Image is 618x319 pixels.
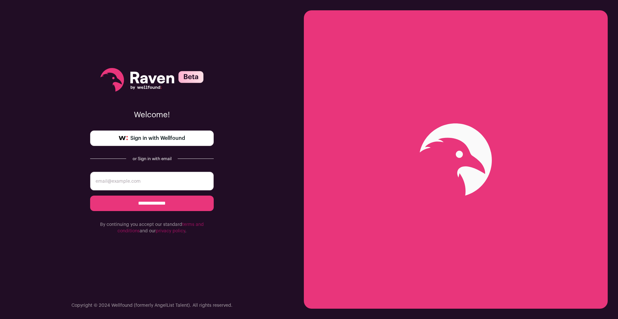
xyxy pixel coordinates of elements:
[71,302,232,309] p: Copyright © 2024 Wellfound (formerly AngelList Talent). All rights reserved.
[90,172,214,190] input: email@example.com
[131,156,173,161] div: or Sign in with email
[119,136,128,140] img: wellfound-symbol-flush-black-fb3c872781a75f747ccb3a119075da62bfe97bd399995f84a933054e44a575c4.png
[117,222,204,233] a: terms and conditions
[90,221,214,234] p: By continuing you accept our standard and our .
[156,229,185,233] a: privacy policy
[90,110,214,120] p: Welcome!
[90,130,214,146] a: Sign in with Wellfound
[130,134,185,142] span: Sign in with Wellfound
